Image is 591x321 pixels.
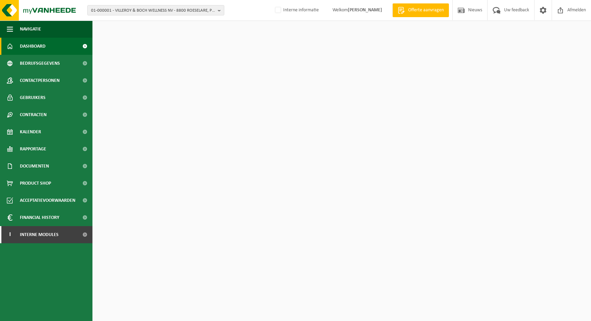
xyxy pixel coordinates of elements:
[87,5,224,15] button: 01-000001 - VILLEROY & BOCH WELLNESS NV - 8800 ROESELARE, POPULIERSTRAAT 1
[91,5,215,16] span: 01-000001 - VILLEROY & BOCH WELLNESS NV - 8800 ROESELARE, POPULIERSTRAAT 1
[274,5,319,15] label: Interne informatie
[20,72,60,89] span: Contactpersonen
[20,55,60,72] span: Bedrijfsgegevens
[348,8,382,13] strong: [PERSON_NAME]
[20,21,41,38] span: Navigatie
[20,158,49,175] span: Documenten
[20,140,46,158] span: Rapportage
[20,38,46,55] span: Dashboard
[20,106,47,123] span: Contracten
[20,123,41,140] span: Kalender
[20,209,59,226] span: Financial History
[20,226,59,243] span: Interne modules
[20,192,75,209] span: Acceptatievoorwaarden
[20,89,46,106] span: Gebruikers
[392,3,449,17] a: Offerte aanvragen
[20,175,51,192] span: Product Shop
[406,7,445,14] span: Offerte aanvragen
[7,226,13,243] span: I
